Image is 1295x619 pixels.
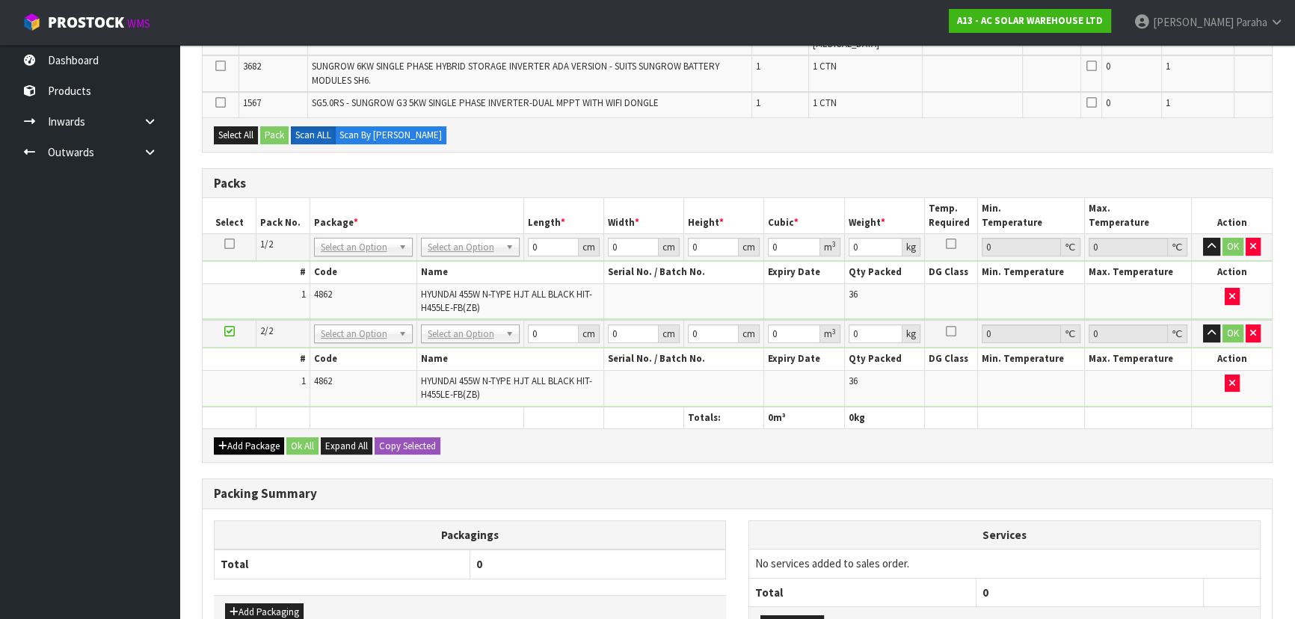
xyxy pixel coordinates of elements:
img: cube-alt.png [22,13,41,31]
span: HYUNDAI 455W N-TYPE HJT ALL BLACK HIT-H455LE-FB(ZB) [421,288,592,314]
span: SG5.0RS - SUNGROW G3 5KW SINGLE PHASE INVERTER-DUAL MPPT WITH WIFI DONGLE [312,96,659,109]
div: ℃ [1168,238,1187,256]
th: Length [523,198,603,233]
button: OK [1222,238,1243,256]
div: ℃ [1061,324,1080,343]
span: Select an Option [321,325,393,343]
th: Action [1192,348,1272,370]
th: Serial No. / Batch No. [603,262,764,283]
span: 1 [301,375,306,387]
button: Expand All [321,437,372,455]
span: [PERSON_NAME] [1153,15,1234,29]
th: Width [603,198,683,233]
a: A13 - AC SOLAR WAREHOUSE LTD [949,9,1111,33]
span: SUNGROW 6KW SINGLE PHASE HYBRID STORAGE INVERTER ADA VERSION - SUITS SUNGROW BATTERY MODULES SH6. [312,60,719,86]
th: DG Class [924,262,978,283]
th: Total [749,578,976,606]
span: 1 [756,60,760,73]
th: Action [1192,198,1272,233]
th: Name [416,262,603,283]
span: 1 CTN [813,60,837,73]
th: Pack No. [256,198,310,233]
label: Scan ALL [291,126,336,144]
span: 2 PLT + 25 [MEDICAL_DATA] [813,23,879,49]
div: cm [579,324,600,343]
label: Scan By [PERSON_NAME] [335,126,446,144]
th: Package [310,198,523,233]
div: ℃ [1061,238,1080,256]
th: # [203,348,310,370]
span: 2/2 [260,324,273,337]
div: ℃ [1168,324,1187,343]
span: 1/2 [260,238,273,250]
th: Qty Packed [844,348,924,370]
button: Pack [260,126,289,144]
th: Min. Temperature [978,198,1085,233]
span: Select an Option [321,238,393,256]
span: 4862 [314,288,332,301]
th: m³ [764,407,844,428]
th: Serial No. / Batch No. [603,348,764,370]
div: cm [739,238,760,256]
h3: Packing Summary [214,487,1261,501]
sup: 3 [832,327,836,336]
span: 1 [301,288,306,301]
button: Select All [214,126,258,144]
td: No services added to sales order. [749,549,1260,578]
span: Paraha [1236,15,1267,29]
th: Min. Temperature [978,348,1085,370]
span: 0 [1106,60,1110,73]
th: Expiry Date [764,262,844,283]
strong: A13 - AC SOLAR WAREHOUSE LTD [957,14,1103,27]
th: Total [215,549,470,579]
span: 1 [1166,96,1170,109]
span: Select an Option [428,238,499,256]
th: Cubic [764,198,844,233]
th: Code [310,262,416,283]
th: Qty Packed [844,262,924,283]
div: cm [579,238,600,256]
span: Expand All [325,440,368,452]
th: kg [844,407,924,428]
th: Action [1192,262,1272,283]
span: 0 [476,557,482,571]
span: 0 [849,411,854,424]
th: Max. Temperature [1085,262,1192,283]
th: Packagings [215,521,726,550]
span: 4862 [314,375,332,387]
span: 1 [1166,60,1170,73]
th: Expiry Date [764,348,844,370]
span: 1567 [243,96,261,109]
button: Add Package [214,437,284,455]
div: kg [902,238,920,256]
th: Name [416,348,603,370]
div: cm [659,324,680,343]
span: 1 [756,96,760,109]
th: Code [310,348,416,370]
span: ProStock [48,13,124,32]
th: Totals: [684,407,764,428]
div: m [820,324,840,343]
button: OK [1222,324,1243,342]
span: Select an Option [428,325,499,343]
th: Min. Temperature [978,262,1085,283]
span: 36 [849,288,858,301]
th: Select [203,198,256,233]
th: Max. Temperature [1085,198,1192,233]
div: m [820,238,840,256]
small: WMS [127,16,150,31]
span: 36 [849,375,858,387]
span: 0 [768,411,773,424]
span: 1 CTN [813,96,837,109]
th: DG Class [924,348,978,370]
th: Height [684,198,764,233]
button: Copy Selected [375,437,440,455]
span: 0 [1106,96,1110,109]
th: Temp. Required [924,198,978,233]
div: cm [739,324,760,343]
th: # [203,262,310,283]
div: cm [659,238,680,256]
th: Services [749,521,1260,549]
th: Weight [844,198,924,233]
span: HYUNDAI 455W N-TYPE HJT ALL BLACK HIT-H455LE-FB(ZB) [421,375,592,401]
